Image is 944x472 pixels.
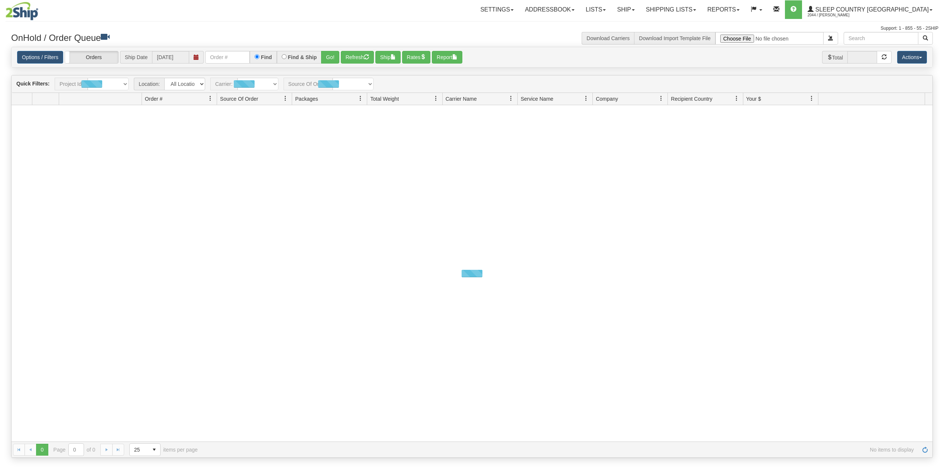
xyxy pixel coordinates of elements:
label: Find & Ship [288,55,317,60]
a: Shipping lists [640,0,702,19]
span: Recipient Country [671,95,712,103]
span: Location: [134,78,164,90]
input: Import [715,32,824,45]
button: Report [432,51,462,64]
span: Page of 0 [54,443,96,456]
a: Recipient Country filter column settings [730,92,743,105]
a: Service Name filter column settings [580,92,592,105]
button: Go! [321,51,339,64]
a: Ship [611,0,640,19]
a: Source Of Order filter column settings [279,92,292,105]
a: Total Weight filter column settings [430,92,442,105]
a: Reports [702,0,745,19]
span: Total [822,51,848,64]
button: Ship [375,51,401,64]
span: 2044 / [PERSON_NAME] [808,12,863,19]
span: No items to display [208,447,914,453]
span: Sleep Country [GEOGRAPHIC_DATA] [814,6,929,13]
a: Company filter column settings [655,92,667,105]
span: items per page [129,443,198,456]
a: Download Import Template File [639,35,711,41]
input: Order # [205,51,250,64]
button: Search [918,32,933,45]
a: Packages filter column settings [354,92,367,105]
a: Settings [475,0,519,19]
a: Carrier Name filter column settings [505,92,517,105]
label: Quick Filters: [16,80,49,87]
span: Packages [295,95,318,103]
a: Your $ filter column settings [805,92,818,105]
span: select [148,444,160,456]
span: 25 [134,446,144,453]
h3: OnHold / Order Queue [11,32,466,43]
span: Page sizes drop down [129,443,161,456]
a: Addressbook [519,0,580,19]
span: Service Name [521,95,553,103]
a: Order # filter column settings [204,92,217,105]
img: logo2044.jpg [6,2,38,20]
button: Rates [402,51,431,64]
button: Refresh [341,51,374,64]
a: Lists [580,0,611,19]
a: Options / Filters [17,51,63,64]
iframe: chat widget [927,198,943,274]
span: Your $ [746,95,761,103]
span: Company [596,95,618,103]
span: Page 0 [36,444,48,456]
span: Ship Date [120,51,152,64]
div: grid toolbar [12,75,932,93]
input: Search [844,32,918,45]
label: Orders [65,51,118,64]
button: Actions [897,51,927,64]
div: Support: 1 - 855 - 55 - 2SHIP [6,25,938,32]
a: Refresh [919,444,931,456]
a: Sleep Country [GEOGRAPHIC_DATA] 2044 / [PERSON_NAME] [802,0,938,19]
span: Carrier Name [446,95,477,103]
span: Order # [145,95,162,103]
a: Download Carriers [586,35,630,41]
label: Find [261,55,272,60]
span: Total Weight [370,95,399,103]
span: Source Of Order [220,95,258,103]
